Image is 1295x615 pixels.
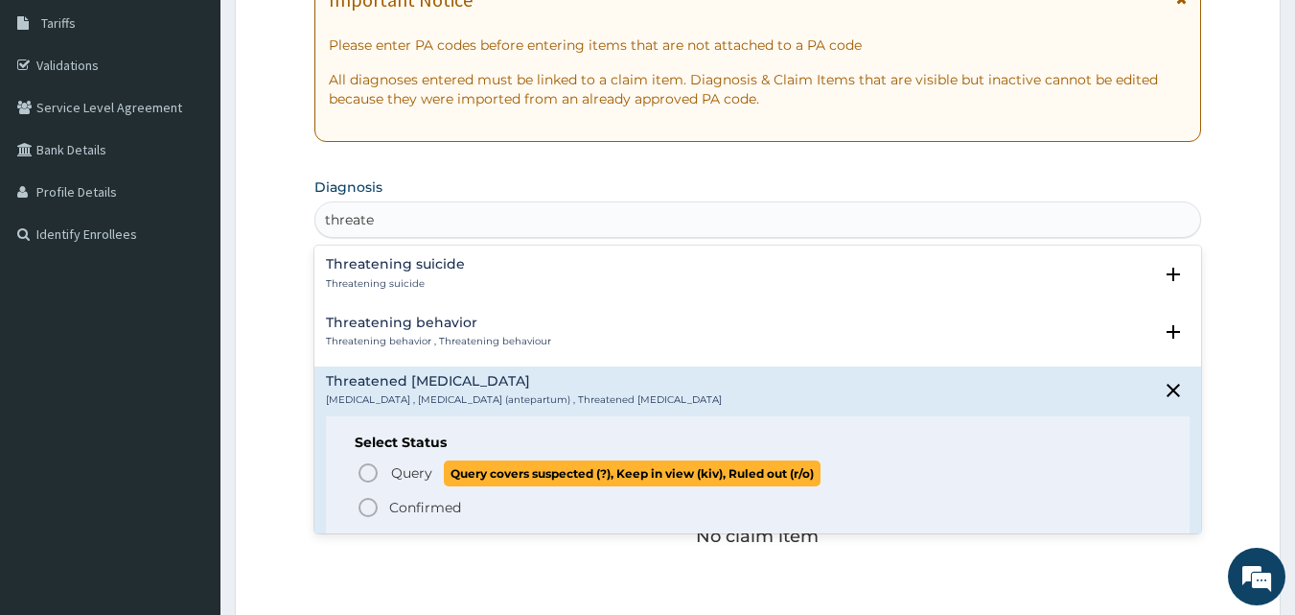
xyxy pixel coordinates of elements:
p: Threatening suicide [326,277,465,291]
textarea: Type your message and hit 'Enter' [10,411,365,478]
p: Confirmed [389,498,461,517]
span: We're online! [111,185,265,379]
h4: Threatened [MEDICAL_DATA] [326,374,722,389]
span: Query [391,463,432,483]
img: d_794563401_company_1708531726252_794563401 [35,96,78,144]
span: Tariffs [41,14,76,32]
div: Minimize live chat window [314,10,360,56]
label: Diagnosis [314,177,382,197]
h6: Select Status [355,436,1162,450]
p: All diagnoses entered must be linked to a claim item. Diagnosis & Claim Items that are visible bu... [329,70,1188,108]
div: Chat with us now [100,107,322,132]
i: status option filled [357,496,380,519]
i: status option query [357,461,380,485]
i: open select status [1162,320,1185,343]
p: No claim item [696,527,819,546]
p: Please enter PA codes before entering items that are not attached to a PA code [329,35,1188,55]
i: open select status [1162,263,1185,286]
span: Query covers suspected (?), Keep in view (kiv), Ruled out (r/o) [444,461,821,486]
h4: Threatening suicide [326,257,465,272]
p: [MEDICAL_DATA] , [MEDICAL_DATA] (antepartum) , Threatened [MEDICAL_DATA] [326,393,722,407]
i: close select status [1162,379,1185,402]
p: Threatening behavior , Threatening behaviour [326,335,551,348]
h4: Threatening behavior [326,316,551,330]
